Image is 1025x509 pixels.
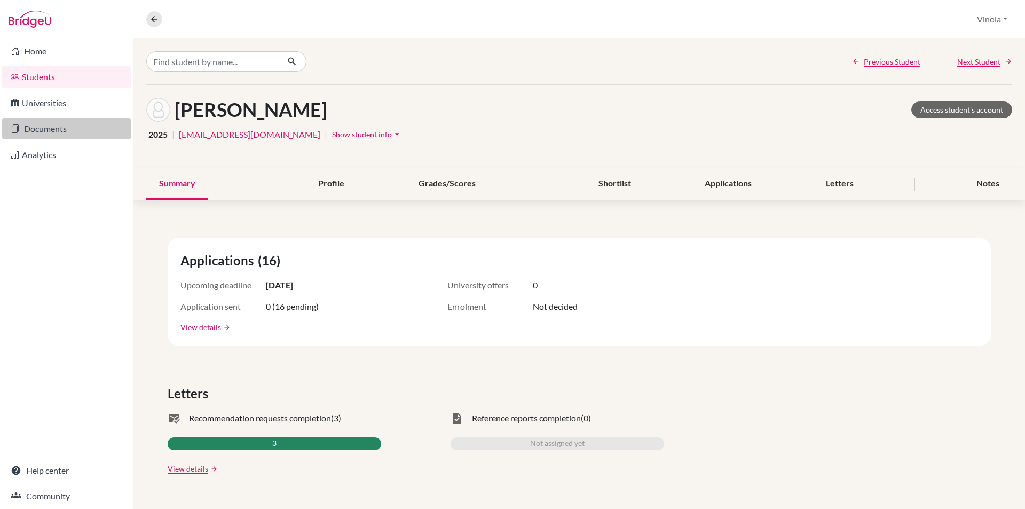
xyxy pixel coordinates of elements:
a: Home [2,41,131,62]
a: View details [168,463,208,474]
div: Summary [146,168,208,200]
span: 3 [272,437,277,450]
span: mark_email_read [168,412,180,425]
a: Access student's account [911,101,1012,118]
div: Letters [813,168,866,200]
span: Not assigned yet [530,437,585,450]
a: Next Student [957,56,1012,67]
a: Analytics [2,144,131,166]
span: (0) [581,412,591,425]
div: Shortlist [586,168,644,200]
span: 0 [533,279,538,292]
span: Previous Student [864,56,920,67]
div: Profile [305,168,357,200]
span: 0 (16 pending) [266,300,319,313]
img: Anvita Anuj Awasthi's avatar [146,98,170,122]
span: Reference reports completion [472,412,581,425]
span: Letters [168,384,212,403]
a: Community [2,485,131,507]
span: [DATE] [266,279,293,292]
h1: [PERSON_NAME] [175,98,327,121]
i: arrow_drop_down [392,129,403,139]
span: (16) [258,251,285,270]
img: Bridge-U [9,11,51,28]
span: Upcoming deadline [180,279,266,292]
button: Show student infoarrow_drop_down [332,126,403,143]
button: Vinola [972,9,1012,29]
span: Not decided [533,300,578,313]
a: arrow_forward [208,465,218,473]
a: Help center [2,460,131,481]
span: | [172,128,175,141]
span: (3) [331,412,341,425]
span: Show student info [332,130,392,139]
span: Application sent [180,300,266,313]
span: University offers [447,279,533,292]
span: task [451,412,463,425]
a: Universities [2,92,131,114]
span: Next Student [957,56,1000,67]
div: Applications [692,168,764,200]
a: arrow_forward [221,324,231,331]
span: | [325,128,327,141]
span: Applications [180,251,258,270]
div: Notes [964,168,1012,200]
span: Enrolment [447,300,533,313]
a: View details [180,322,221,333]
a: Students [2,66,131,88]
div: Grades/Scores [406,168,488,200]
input: Find student by name... [146,51,279,72]
a: Previous Student [852,56,920,67]
span: 2025 [148,128,168,141]
span: Recommendation requests completion [189,412,331,425]
a: [EMAIL_ADDRESS][DOMAIN_NAME] [179,128,320,141]
a: Documents [2,118,131,139]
